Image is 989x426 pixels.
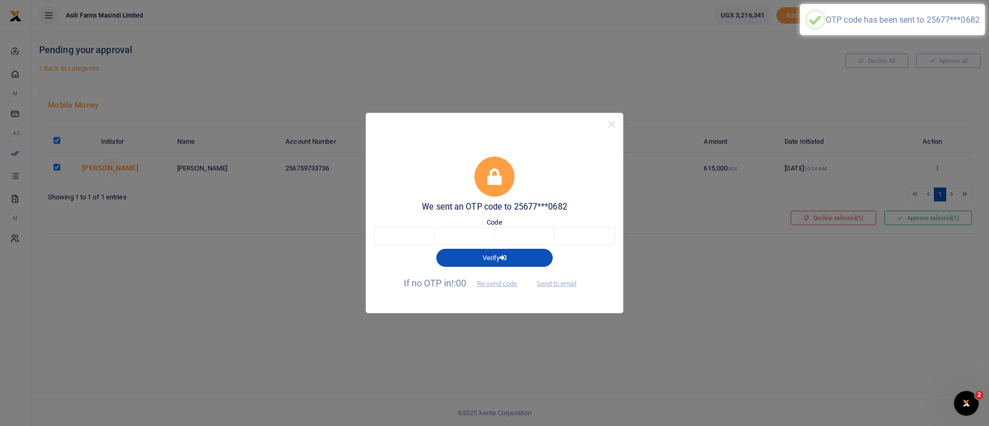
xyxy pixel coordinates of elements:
label: Code [487,217,502,228]
h5: We sent an OTP code to 25677***0682 [374,202,615,212]
div: OTP code has been sent to 25677***0682 [826,15,980,25]
button: Close [604,117,619,132]
span: 2 [975,391,983,399]
button: Verify [436,249,553,266]
iframe: Intercom live chat [954,391,979,416]
span: If no OTP in [404,278,526,288]
span: !:00 [451,278,466,288]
